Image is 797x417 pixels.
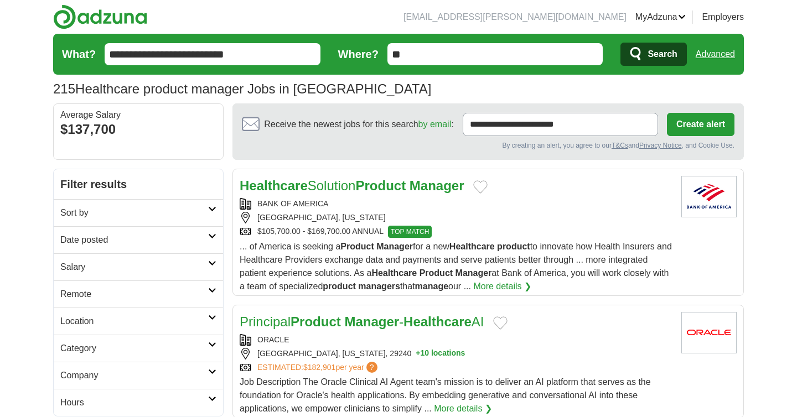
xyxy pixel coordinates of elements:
a: Hours [54,389,223,416]
h2: Filter results [54,169,223,199]
strong: product [323,282,356,291]
h1: Healthcare product manager Jobs in [GEOGRAPHIC_DATA] [53,81,431,96]
div: $105,700.00 - $169,700.00 ANNUAL [240,226,672,238]
button: Create alert [667,113,734,136]
img: Oracle logo [681,312,737,353]
h2: Sort by [60,206,208,220]
strong: Healthcare [403,314,472,329]
div: [GEOGRAPHIC_DATA], [US_STATE], 29240 [240,348,672,359]
li: [EMAIL_ADDRESS][PERSON_NAME][DOMAIN_NAME] [403,11,627,24]
div: By creating an alert, you agree to our and , and Cookie Use. [242,140,734,150]
h2: Hours [60,396,208,409]
h2: Salary [60,260,208,274]
strong: Healthcare [371,268,417,278]
a: More details ❯ [473,280,531,293]
div: $137,700 [60,119,216,139]
span: Search [648,43,677,65]
img: Adzuna logo [53,4,147,29]
strong: Healthcare [449,242,495,251]
strong: managers [358,282,400,291]
a: HealthcareSolutionProduct Manager [240,178,464,193]
button: Add to favorite jobs [493,316,508,330]
strong: Product [291,314,341,329]
a: MyAdzuna [635,11,686,24]
a: Category [54,335,223,362]
strong: Product [340,242,374,251]
strong: manage [415,282,448,291]
button: +10 locations [416,348,465,359]
h2: Company [60,369,208,382]
a: by email [418,119,452,129]
label: What? [62,46,96,62]
label: Where? [338,46,379,62]
strong: Manager [410,178,464,193]
a: Remote [54,280,223,307]
strong: Product [355,178,406,193]
a: Company [54,362,223,389]
span: + [416,348,420,359]
a: Date posted [54,226,223,253]
a: ORACLE [257,335,289,344]
strong: Manager [376,242,413,251]
a: T&Cs [612,142,628,149]
span: ? [366,362,377,373]
h2: Date posted [60,233,208,247]
button: Add to favorite jobs [473,180,488,194]
span: TOP MATCH [388,226,432,238]
h2: Remote [60,288,208,301]
span: 215 [53,79,75,99]
a: BANK OF AMERICA [257,199,328,208]
span: Job Description The Oracle Clinical AI Agent team's mission is to deliver an AI platform that ser... [240,377,651,413]
strong: Healthcare [240,178,308,193]
a: PrincipalProduct Manager-HealthcareAI [240,314,484,329]
span: $182,901 [303,363,335,372]
div: Average Salary [60,111,216,119]
a: More details ❯ [434,402,492,415]
span: Receive the newest jobs for this search : [264,118,453,131]
strong: Product [420,268,453,278]
a: ESTIMATED:$182,901per year? [257,362,380,373]
a: Location [54,307,223,335]
h2: Location [60,315,208,328]
a: Salary [54,253,223,280]
div: [GEOGRAPHIC_DATA], [US_STATE] [240,212,672,223]
strong: Manager [344,314,399,329]
button: Search [620,43,686,66]
a: Privacy Notice [639,142,682,149]
a: Advanced [696,43,735,65]
strong: product [497,242,530,251]
span: ... of America is seeking a for a new to innovate how Health Insurers and Healthcare Providers ex... [240,242,672,291]
img: Bank of America logo [681,176,737,217]
strong: Manager [456,268,492,278]
a: Sort by [54,199,223,226]
a: Employers [702,11,744,24]
h2: Category [60,342,208,355]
